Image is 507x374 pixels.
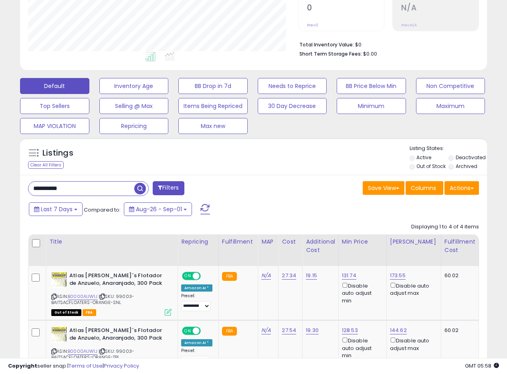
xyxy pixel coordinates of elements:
button: Save View [363,181,404,195]
label: Archived [456,163,477,170]
button: Items Being Repriced [178,98,248,114]
div: 60.02 [444,327,473,334]
button: Top Sellers [20,98,89,114]
span: Last 7 Days [41,205,73,213]
a: Terms of Use [69,362,103,370]
button: Default [20,78,89,94]
button: MAP VIOLATION [20,118,89,134]
img: 51Ka9IPGJVL._SL40_.jpg [51,327,67,343]
li: $0 [299,39,473,49]
span: ON [183,328,193,334]
small: Prev: N/A [401,23,417,28]
button: BB Drop in 7d [178,78,248,94]
div: Disable auto adjust min [342,336,380,359]
button: 30 Day Decrease [258,98,327,114]
div: Disable auto adjust min [342,281,380,304]
p: Listing States: [410,145,487,152]
div: Displaying 1 to 4 of 4 items [411,223,479,231]
h5: Listings [42,148,73,159]
div: Repricing [181,238,215,246]
a: 27.34 [282,272,296,280]
b: Total Inventory Value: [299,41,354,48]
div: Fulfillment [222,238,255,246]
div: MAP [261,238,275,246]
button: Columns [406,181,443,195]
button: Minimum [337,98,406,114]
button: Filters [153,181,184,195]
strong: Copyright [8,362,37,370]
span: Columns [411,184,436,192]
a: Privacy Policy [104,362,139,370]
a: 19.30 [306,326,319,334]
a: 19.15 [306,272,317,280]
button: Non Competitive [416,78,485,94]
button: Max new [178,118,248,134]
button: Aug-26 - Sep-01 [124,202,192,216]
span: 2025-09-9 05:58 GMT [465,362,499,370]
button: Inventory Age [99,78,169,94]
div: Disable auto adjust max [390,281,435,297]
button: Selling @ Max [99,98,169,114]
div: ASIN: [51,272,172,315]
a: 173.55 [390,272,406,280]
small: FBA [222,272,237,281]
span: OFF [200,273,212,280]
a: 27.54 [282,326,296,334]
div: Additional Cost [306,238,335,254]
button: Last 7 Days [29,202,83,216]
div: Preset: [181,293,212,311]
button: Maximum [416,98,485,114]
a: N/A [261,326,271,334]
button: BB Price Below Min [337,78,406,94]
div: [PERSON_NAME] [390,238,438,246]
label: Out of Stock [416,163,446,170]
button: Repricing [99,118,169,134]
img: 51Ka9IPGJVL._SL40_.jpg [51,272,67,288]
a: B0000AUW1J [68,348,97,355]
a: 144.62 [390,326,407,334]
div: Amazon AI * [181,339,212,346]
div: Clear All Filters [28,161,64,169]
small: Prev: 0 [307,23,318,28]
button: Needs to Reprice [258,78,327,94]
div: ASIN: [51,327,172,370]
button: Actions [444,181,479,195]
div: Title [49,238,174,246]
a: 128.53 [342,326,358,334]
span: All listings that are currently out of stock and unavailable for purchase on Amazon [51,309,81,316]
a: 131.74 [342,272,356,280]
b: Atlas [PERSON_NAME]´s Flotador de Anzuelo, Anaranjado, 300 Pack [69,272,167,289]
div: Disable auto adjust max [390,336,435,352]
span: | SKU: 99003-BAITSACFLOATERS-ORANGE-SNL [51,293,134,305]
h2: N/A [401,3,479,14]
div: Amazon AI * [181,284,212,292]
span: FBA [83,309,96,316]
div: Fulfillment Cost [444,238,475,254]
a: N/A [261,272,271,280]
span: OFF [200,328,212,334]
div: Preset: [181,348,212,366]
span: ON [183,273,193,280]
span: Compared to: [84,206,121,214]
label: Deactivated [456,154,486,161]
b: Short Term Storage Fees: [299,50,362,57]
div: 60.02 [444,272,473,279]
h2: 0 [307,3,384,14]
span: $0.00 [363,50,377,58]
div: seller snap | | [8,362,139,370]
b: Atlas [PERSON_NAME]´s Flotador de Anzuelo, Anaranjado, 300 Pack [69,327,167,344]
label: Active [416,154,431,161]
small: FBA [222,327,237,336]
a: B0000AUW1J [68,293,97,300]
span: Aug-26 - Sep-01 [136,205,182,213]
div: Cost [282,238,299,246]
div: Min Price [342,238,383,246]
